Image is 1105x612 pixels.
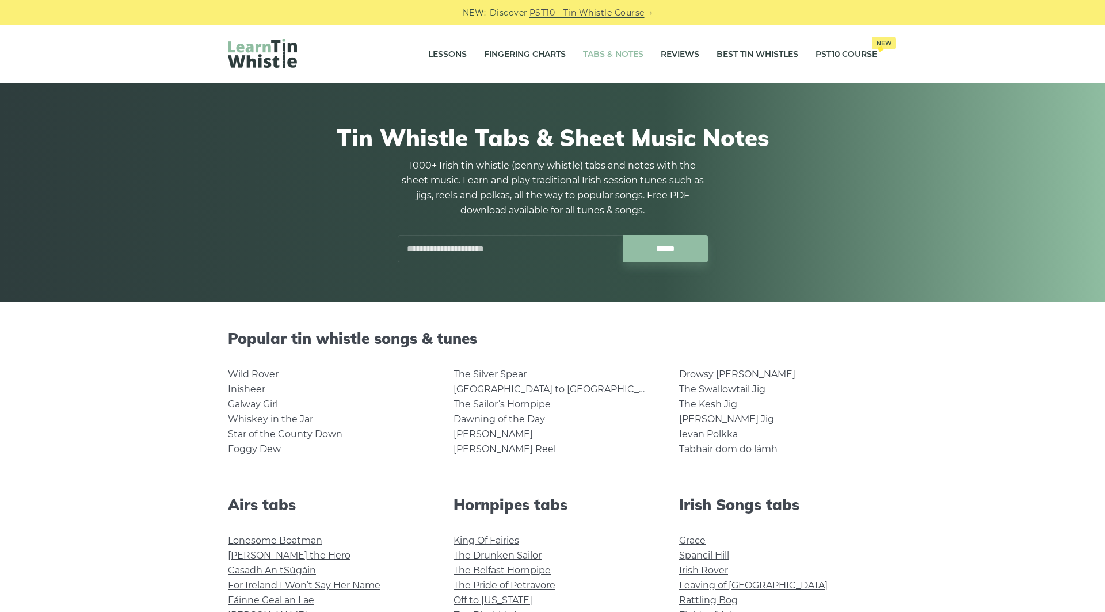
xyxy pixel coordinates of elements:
a: For Ireland I Won’t Say Her Name [228,580,380,591]
a: Lessons [428,40,467,69]
a: The Sailor’s Hornpipe [454,399,551,410]
a: The Swallowtail Jig [679,384,765,395]
a: [PERSON_NAME] Reel [454,443,556,454]
a: [GEOGRAPHIC_DATA] to [GEOGRAPHIC_DATA] [454,384,666,395]
h2: Airs tabs [228,496,426,514]
a: The Pride of Petravore [454,580,555,591]
a: Rattling Bog [679,595,738,606]
span: New [872,37,896,49]
a: The Silver Spear [454,369,527,380]
a: Spancil Hill [679,550,729,561]
a: Fáinne Geal an Lae [228,595,314,606]
a: Fingering Charts [484,40,566,69]
a: Star of the County Down [228,429,342,439]
a: [PERSON_NAME] [454,429,533,439]
a: Irish Rover [679,565,728,576]
a: Tabs & Notes [583,40,643,69]
a: The Kesh Jig [679,399,737,410]
a: Casadh An tSúgáin [228,565,316,576]
a: Foggy Dew [228,443,281,454]
a: Leaving of [GEOGRAPHIC_DATA] [679,580,828,591]
a: Grace [679,535,706,546]
a: Wild Rover [228,369,279,380]
a: [PERSON_NAME] the Hero [228,550,350,561]
a: PST10 CourseNew [816,40,877,69]
h2: Irish Songs tabs [679,496,877,514]
a: Lonesome Boatman [228,535,322,546]
a: The Drunken Sailor [454,550,542,561]
a: Tabhair dom do lámh [679,443,778,454]
h2: Popular tin whistle songs & tunes [228,330,877,347]
a: Dawning of the Day [454,414,545,424]
a: Whiskey in the Jar [228,414,313,424]
a: Galway Girl [228,399,278,410]
a: [PERSON_NAME] Jig [679,414,774,424]
a: The Belfast Hornpipe [454,565,551,576]
h2: Hornpipes tabs [454,496,651,514]
a: Off to [US_STATE] [454,595,532,606]
p: 1000+ Irish tin whistle (penny whistle) tabs and notes with the sheet music. Learn and play tradi... [397,158,708,218]
a: Ievan Polkka [679,429,738,439]
img: LearnTinWhistle.com [228,39,297,68]
a: Drowsy [PERSON_NAME] [679,369,795,380]
a: Reviews [661,40,699,69]
h1: Tin Whistle Tabs & Sheet Music Notes [228,124,877,151]
a: Best Tin Whistles [717,40,798,69]
a: Inisheer [228,384,265,395]
a: King Of Fairies [454,535,519,546]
